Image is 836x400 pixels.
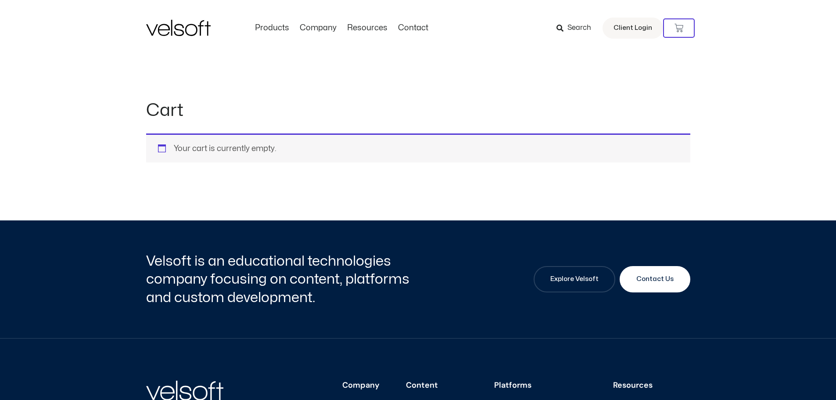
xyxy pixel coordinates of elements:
h2: Velsoft is an educational technologies company focusing on content, platforms and custom developm... [146,252,416,307]
a: Search [556,21,597,36]
a: CompanyMenu Toggle [294,23,342,33]
img: Velsoft Training Materials [146,20,211,36]
h1: Cart [146,98,690,123]
h3: Platforms [494,381,587,390]
a: ContactMenu Toggle [393,23,434,33]
nav: Menu [250,23,434,33]
div: Your cart is currently empty. [146,133,690,162]
a: Client Login [603,18,663,39]
span: Client Login [614,22,652,34]
a: ProductsMenu Toggle [250,23,294,33]
h3: Content [406,381,468,390]
a: Explore Velsoft [534,266,615,292]
span: Contact Us [636,274,674,285]
span: Search [567,22,591,34]
a: Contact Us [620,266,690,292]
a: ResourcesMenu Toggle [342,23,393,33]
span: Explore Velsoft [550,274,599,285]
h3: Company [342,381,380,390]
h3: Resources [613,381,690,390]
